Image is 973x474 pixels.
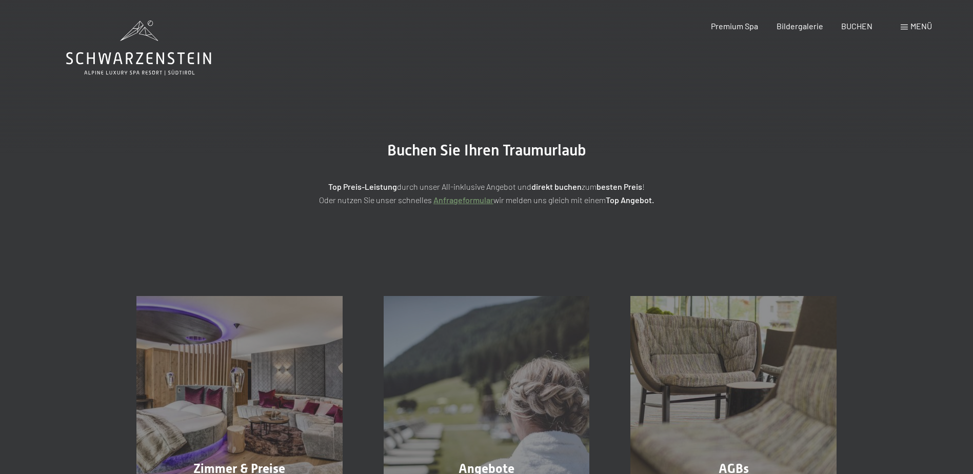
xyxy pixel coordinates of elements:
[230,180,743,206] p: durch unser All-inklusive Angebot und zum ! Oder nutzen Sie unser schnelles wir melden uns gleich...
[910,21,932,31] span: Menü
[328,182,397,191] strong: Top Preis-Leistung
[711,21,758,31] a: Premium Spa
[433,195,493,205] a: Anfrageformular
[531,182,582,191] strong: direkt buchen
[597,182,642,191] strong: besten Preis
[777,21,823,31] a: Bildergalerie
[387,141,586,159] span: Buchen Sie Ihren Traumurlaub
[606,195,654,205] strong: Top Angebot.
[841,21,872,31] a: BUCHEN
